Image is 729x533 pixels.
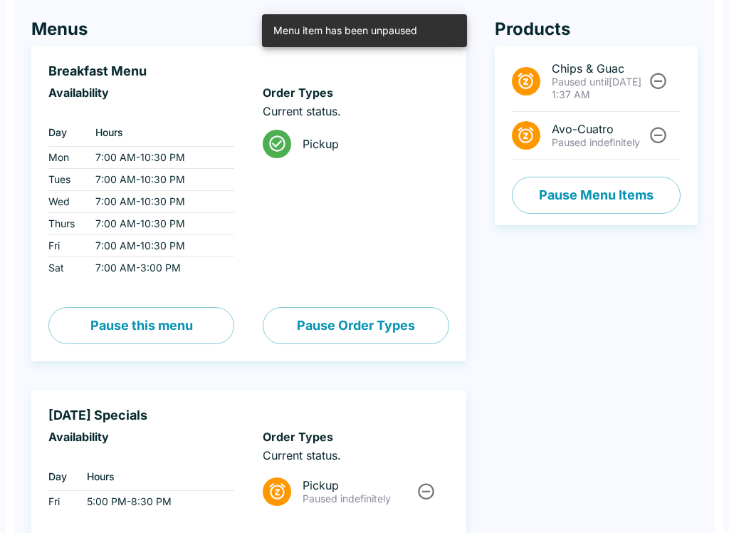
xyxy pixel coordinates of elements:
[552,76,609,88] span: Paused until
[48,462,75,491] th: Day
[84,147,235,169] td: 7:00 AM - 10:30 PM
[84,235,235,257] td: 7:00 AM - 10:30 PM
[48,191,84,213] td: Wed
[263,86,449,100] h6: Order Types
[48,213,84,235] td: Thurs
[84,257,235,279] td: 7:00 AM - 3:00 PM
[645,122,671,148] button: Unpause
[512,177,681,214] button: Pause Menu Items
[48,307,234,344] button: Pause this menu
[263,448,449,462] p: Current status.
[552,61,646,76] span: Chips & Guac
[263,307,449,344] button: Pause Order Types
[48,147,84,169] td: Mon
[273,19,417,43] div: Menu item has been unpaused
[552,76,646,101] p: [DATE] 1:37 AM
[84,169,235,191] td: 7:00 AM - 10:30 PM
[48,491,75,513] td: Fri
[48,235,84,257] td: Fri
[263,104,449,118] p: Current status.
[303,137,437,151] span: Pickup
[48,448,234,462] p: ‏
[495,19,698,40] h4: Products
[48,104,234,118] p: ‏
[84,118,235,147] th: Hours
[48,86,234,100] h6: Availability
[48,118,84,147] th: Day
[31,19,466,40] h4: Menus
[552,122,646,136] span: Avo-Cuatro
[48,169,84,191] td: Tues
[75,462,234,491] th: Hours
[552,136,646,149] p: Paused indefinitely
[75,491,234,513] td: 5:00 PM - 8:30 PM
[84,191,235,213] td: 7:00 AM - 10:30 PM
[263,430,449,444] h6: Order Types
[303,492,414,505] p: Paused indefinitely
[303,478,414,492] span: Pickup
[84,213,235,235] td: 7:00 AM - 10:30 PM
[645,68,671,94] button: Unpause
[48,430,234,444] h6: Availability
[413,478,439,504] button: Unpause
[48,257,84,279] td: Sat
